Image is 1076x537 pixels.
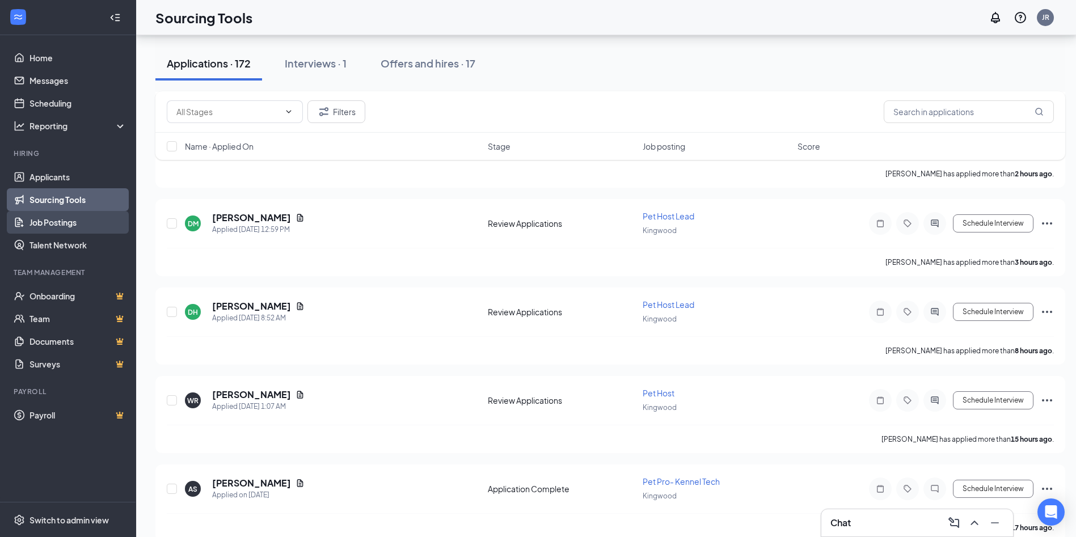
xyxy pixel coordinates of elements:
div: Interviews · 1 [285,56,347,70]
div: Review Applications [488,395,636,406]
div: Team Management [14,268,124,277]
div: Open Intercom Messenger [1037,498,1065,526]
svg: QuestionInfo [1014,11,1027,24]
svg: Minimize [988,516,1002,530]
span: Pet Host Lead [643,299,694,310]
span: Kingwood [643,403,677,412]
svg: ChatInactive [928,484,942,493]
div: DM [188,219,199,229]
a: Messages [29,69,126,92]
span: Kingwood [643,226,677,235]
span: Stage [488,141,510,152]
svg: Analysis [14,120,25,132]
svg: Ellipses [1040,305,1054,319]
input: Search in applications [884,100,1054,123]
svg: Tag [901,219,914,228]
div: DH [188,307,198,317]
svg: Document [296,213,305,222]
svg: Collapse [109,12,121,23]
input: All Stages [176,105,280,118]
button: Schedule Interview [953,391,1033,409]
span: Kingwood [643,492,677,500]
button: ChevronUp [965,514,984,532]
h5: [PERSON_NAME] [212,212,291,224]
div: AS [188,484,197,494]
p: [PERSON_NAME] has applied more than . [885,257,1054,267]
svg: WorkstreamLogo [12,11,24,23]
a: TeamCrown [29,307,126,330]
div: Review Applications [488,218,636,229]
svg: Ellipses [1040,394,1054,407]
svg: ChevronUp [968,516,981,530]
p: [PERSON_NAME] has applied more than . [885,169,1054,179]
span: Kingwood [643,315,677,323]
span: Job posting [643,141,685,152]
svg: MagnifyingGlass [1035,107,1044,116]
div: Applied on [DATE] [212,489,305,501]
svg: ActiveChat [928,219,942,228]
svg: Document [296,390,305,399]
span: Pet Pro- Kennel Tech [643,476,720,487]
svg: ComposeMessage [947,516,961,530]
b: 8 hours ago [1015,346,1052,355]
svg: Filter [317,105,331,119]
button: Schedule Interview [953,303,1033,321]
svg: Settings [14,514,25,526]
div: Applied [DATE] 1:07 AM [212,401,305,412]
div: Applications · 172 [167,56,251,70]
b: 15 hours ago [1011,435,1052,443]
div: Offers and hires · 17 [381,56,475,70]
button: Schedule Interview [953,480,1033,498]
h5: [PERSON_NAME] [212,388,291,401]
b: 17 hours ago [1011,523,1052,532]
p: [PERSON_NAME] has applied more than . [885,346,1054,356]
svg: ActiveChat [928,307,942,316]
span: Pet Host [643,388,674,398]
div: WR [187,396,199,405]
svg: Tag [901,396,914,405]
svg: Tag [901,484,914,493]
button: ComposeMessage [945,514,963,532]
div: Applied [DATE] 8:52 AM [212,312,305,324]
p: [PERSON_NAME] has applied more than . [881,434,1054,444]
div: Payroll [14,387,124,396]
span: Name · Applied On [185,141,254,152]
a: Scheduling [29,92,126,115]
svg: Note [874,484,887,493]
b: 3 hours ago [1015,258,1052,267]
svg: Ellipses [1040,482,1054,496]
div: Review Applications [488,306,636,318]
h1: Sourcing Tools [155,8,252,27]
svg: Note [874,307,887,316]
svg: Note [874,396,887,405]
span: Pet Host Lead [643,211,694,221]
svg: Document [296,479,305,488]
a: Job Postings [29,211,126,234]
button: Schedule Interview [953,214,1033,232]
h5: [PERSON_NAME] [212,477,291,489]
a: Home [29,46,126,69]
a: Talent Network [29,234,126,256]
a: PayrollCrown [29,404,126,426]
svg: ActiveChat [928,396,942,405]
div: Application Complete [488,483,636,494]
a: DocumentsCrown [29,330,126,353]
a: Applicants [29,166,126,188]
a: Sourcing Tools [29,188,126,211]
div: Reporting [29,120,127,132]
svg: Tag [901,307,914,316]
button: Minimize [986,514,1004,532]
div: JR [1042,12,1049,22]
b: 2 hours ago [1015,170,1052,178]
span: Score [797,141,820,152]
div: Switch to admin view [29,514,109,526]
h3: Chat [830,517,851,529]
svg: Document [296,302,305,311]
svg: Notifications [989,11,1002,24]
div: Applied [DATE] 12:59 PM [212,224,305,235]
a: SurveysCrown [29,353,126,375]
svg: ChevronDown [284,107,293,116]
svg: Note [874,219,887,228]
h5: [PERSON_NAME] [212,300,291,312]
button: Filter Filters [307,100,365,123]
